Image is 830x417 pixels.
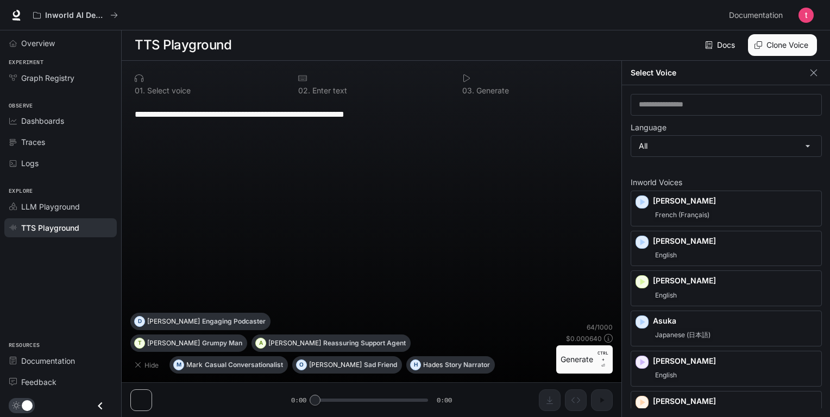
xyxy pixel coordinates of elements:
[297,356,306,374] div: O
[21,376,56,388] span: Feedback
[251,334,411,352] button: A[PERSON_NAME]Reassuring Support Agent
[135,313,144,330] div: D
[725,4,791,26] a: Documentation
[309,362,362,368] p: [PERSON_NAME]
[729,9,783,22] span: Documentation
[653,249,679,262] span: English
[21,115,64,127] span: Dashboards
[88,395,112,417] button: Close drawer
[653,236,817,247] p: [PERSON_NAME]
[653,328,713,342] span: Japanese (日本語)
[202,318,266,325] p: Engaging Podcaster
[130,334,247,352] button: T[PERSON_NAME]Grumpy Man
[631,179,822,186] p: Inworld Voices
[298,87,310,94] p: 0 2 .
[21,201,80,212] span: LLM Playground
[4,351,117,370] a: Documentation
[22,399,33,411] span: Dark mode toggle
[130,313,271,330] button: D[PERSON_NAME]Engaging Podcaster
[292,356,402,374] button: O[PERSON_NAME]Sad Friend
[653,315,817,326] p: Asuka
[445,362,490,368] p: Story Narrator
[653,195,817,206] p: [PERSON_NAME]
[653,396,817,407] p: [PERSON_NAME]
[411,356,420,374] div: H
[653,369,679,382] span: English
[653,289,679,302] span: English
[256,334,266,352] div: A
[169,356,288,374] button: MMarkCasual Conversationalist
[566,334,602,343] p: $ 0.000640
[145,87,191,94] p: Select voice
[205,362,283,368] p: Casual Conversationalist
[474,87,509,94] p: Generate
[310,87,347,94] p: Enter text
[135,34,231,56] h1: TTS Playground
[147,318,200,325] p: [PERSON_NAME]
[4,197,117,216] a: LLM Playground
[28,4,123,26] button: All workspaces
[4,111,117,130] a: Dashboards
[135,87,145,94] p: 0 1 .
[556,345,613,374] button: GenerateCTRL +⏎
[130,356,165,374] button: Hide
[631,124,666,131] p: Language
[4,218,117,237] a: TTS Playground
[147,340,200,346] p: [PERSON_NAME]
[4,68,117,87] a: Graph Registry
[4,154,117,173] a: Logs
[748,34,817,56] button: Clone Voice
[268,340,321,346] p: [PERSON_NAME]
[4,34,117,53] a: Overview
[4,132,117,151] a: Traces
[703,34,739,56] a: Docs
[21,37,55,49] span: Overview
[4,372,117,391] a: Feedback
[21,355,75,367] span: Documentation
[406,356,495,374] button: HHadesStory Narrator
[598,350,608,369] p: ⏎
[202,340,242,346] p: Grumpy Man
[653,208,712,222] span: French (Français)
[423,362,443,368] p: Hades
[631,136,821,156] div: All
[462,87,474,94] p: 0 3 .
[587,323,613,332] p: 64 / 1000
[174,356,184,374] div: M
[21,157,39,169] span: Logs
[21,222,79,233] span: TTS Playground
[364,362,397,368] p: Sad Friend
[186,362,203,368] p: Mark
[21,136,45,148] span: Traces
[653,275,817,286] p: [PERSON_NAME]
[795,4,817,26] button: User avatar
[798,8,814,23] img: User avatar
[45,11,106,20] p: Inworld AI Demos
[21,72,74,84] span: Graph Registry
[323,340,406,346] p: Reassuring Support Agent
[653,356,817,367] p: [PERSON_NAME]
[135,334,144,352] div: T
[598,350,608,363] p: CTRL +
